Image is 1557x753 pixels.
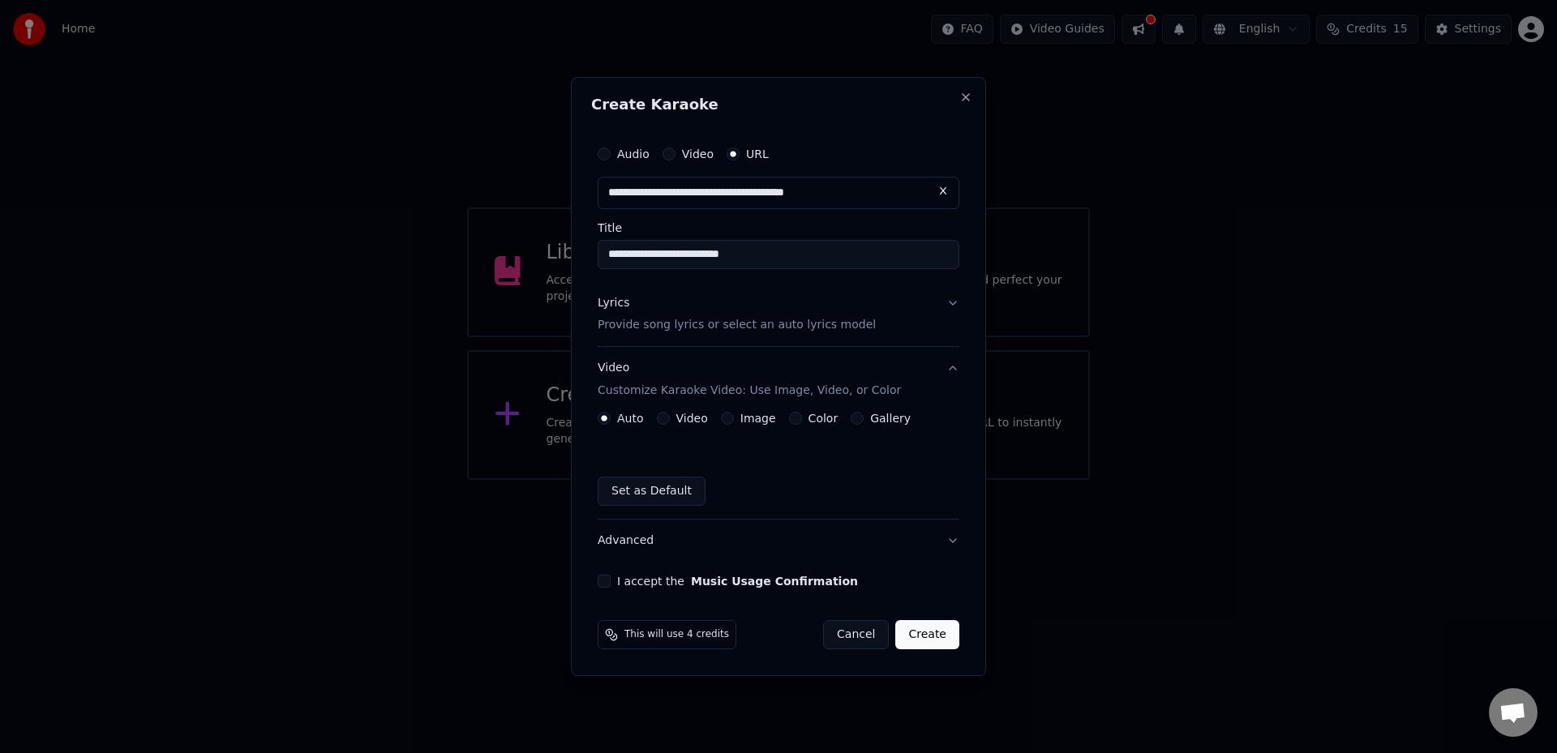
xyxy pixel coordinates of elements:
div: VideoCustomize Karaoke Video: Use Image, Video, or Color [598,412,959,519]
button: Cancel [823,620,889,649]
button: Advanced [598,520,959,562]
label: Color [809,413,839,424]
div: Video [598,361,901,400]
label: Title [598,222,959,233]
label: Auto [617,413,644,424]
button: Set as Default [598,477,706,506]
label: Video [676,413,708,424]
label: I accept the [617,575,858,587]
button: I accept the [691,575,858,587]
p: Provide song lyrics or select an auto lyrics model [598,318,876,334]
label: URL [746,148,769,160]
div: Lyrics [598,295,629,311]
span: This will use 4 credits [624,628,729,641]
button: VideoCustomize Karaoke Video: Use Image, Video, or Color [598,348,959,413]
h2: Create Karaoke [591,97,966,112]
p: Customize Karaoke Video: Use Image, Video, or Color [598,383,901,399]
label: Video [682,148,714,160]
label: Gallery [870,413,911,424]
label: Image [740,413,776,424]
button: Create [895,620,959,649]
button: LyricsProvide song lyrics or select an auto lyrics model [598,282,959,347]
label: Audio [617,148,650,160]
